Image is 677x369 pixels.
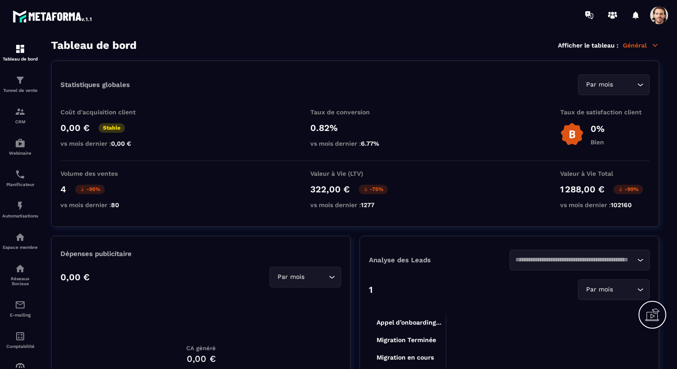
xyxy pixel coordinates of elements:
[2,324,38,356] a: accountantaccountantComptabilité
[560,184,604,195] p: 1 288,00 €
[15,106,26,117] img: formation
[310,109,400,116] p: Taux de conversion
[2,68,38,100] a: formationformationTunnel de vente
[111,201,119,208] span: 80
[359,185,388,194] p: -75%
[361,201,374,208] span: 1277
[2,313,38,317] p: E-mailing
[15,169,26,180] img: scheduler
[306,272,326,282] input: Search for option
[60,201,150,208] p: vs mois dernier :
[560,170,650,177] p: Valeur à Vie Total
[15,300,26,310] img: email
[2,344,38,349] p: Comptabilité
[15,232,26,243] img: automations
[591,123,604,134] p: 0%
[2,151,38,156] p: Webinaire
[60,184,66,195] p: 4
[15,138,26,148] img: automations
[75,185,105,194] p: -95%
[310,201,400,208] p: vs mois dernier :
[2,37,38,68] a: formationformationTableau de bord
[623,41,659,49] p: Général
[591,139,604,146] p: Bien
[310,122,400,133] p: 0.82%
[560,109,650,116] p: Taux de satisfaction client
[60,122,90,133] p: 0,00 €
[361,140,379,147] span: 6.77%
[377,319,441,326] tspan: Appel d’onboarding...
[560,201,650,208] p: vs mois dernier :
[377,336,436,344] tspan: Migration Terminée
[584,80,615,90] span: Par mois
[510,250,650,270] div: Search for option
[2,276,38,286] p: Réseaux Sociaux
[611,201,632,208] span: 102160
[615,285,635,295] input: Search for option
[310,184,350,195] p: 322,00 €
[2,119,38,124] p: CRM
[2,131,38,162] a: automationsautomationsWebinaire
[2,56,38,61] p: Tableau de bord
[60,250,341,258] p: Dépenses publicitaire
[584,285,615,295] span: Par mois
[60,272,90,282] p: 0,00 €
[310,140,400,147] p: vs mois dernier :
[515,255,635,265] input: Search for option
[15,263,26,274] img: social-network
[51,39,137,52] h3: Tableau de bord
[2,293,38,324] a: emailemailE-mailing
[2,256,38,293] a: social-networksocial-networkRéseaux Sociaux
[2,100,38,131] a: formationformationCRM
[60,170,150,177] p: Volume des ventes
[15,75,26,86] img: formation
[560,122,584,146] img: b-badge-o.b3b20ee6.svg
[15,43,26,54] img: formation
[60,81,130,89] p: Statistiques globales
[377,354,434,361] tspan: Migration en cours
[369,256,510,264] p: Analyse des Leads
[270,267,341,287] div: Search for option
[2,88,38,93] p: Tunnel de vente
[60,140,150,147] p: vs mois dernier :
[615,80,635,90] input: Search for option
[310,170,400,177] p: Valeur à Vie (LTV)
[2,213,38,218] p: Automatisations
[111,140,131,147] span: 0,00 €
[369,284,373,295] p: 1
[2,182,38,187] p: Planificateur
[578,74,650,95] div: Search for option
[613,185,643,194] p: -99%
[2,162,38,194] a: schedulerschedulerPlanificateur
[15,200,26,211] img: automations
[99,123,125,133] p: Stable
[13,8,93,24] img: logo
[15,331,26,342] img: accountant
[558,42,618,49] p: Afficher le tableau :
[60,109,150,116] p: Coût d'acquisition client
[2,245,38,250] p: Espace membre
[275,272,306,282] span: Par mois
[2,225,38,256] a: automationsautomationsEspace membre
[2,194,38,225] a: automationsautomationsAutomatisations
[578,279,650,300] div: Search for option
